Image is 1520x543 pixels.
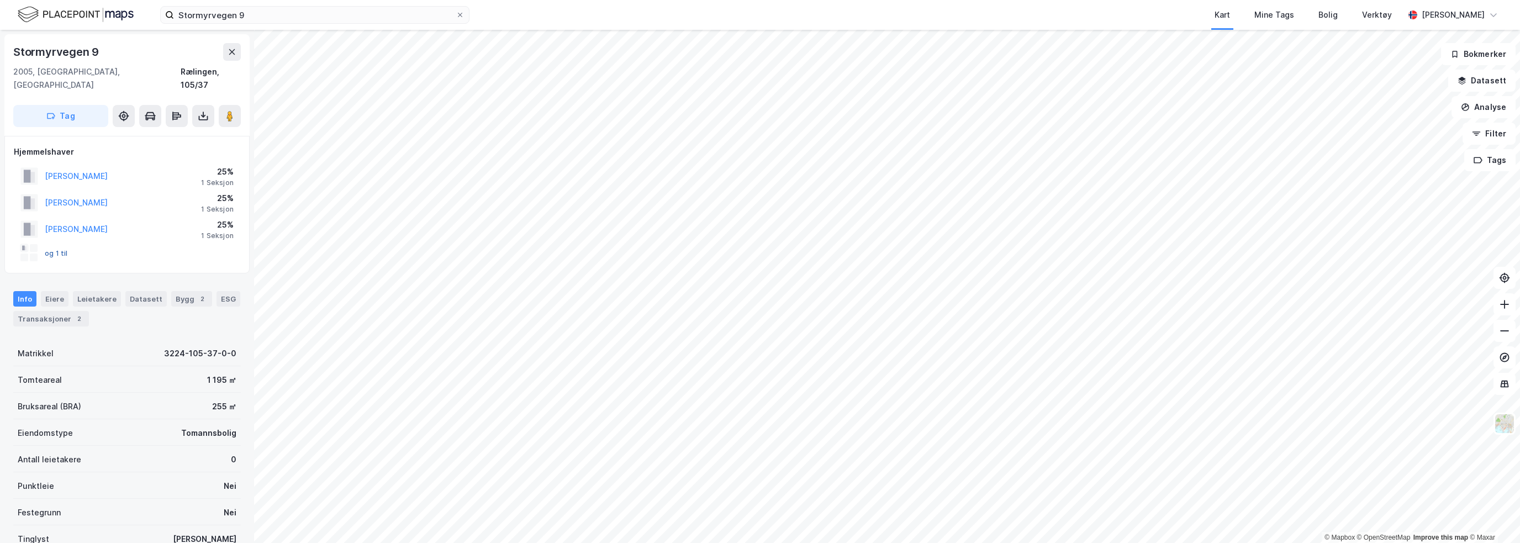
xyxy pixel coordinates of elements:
[14,145,240,159] div: Hjemmelshaver
[73,291,121,307] div: Leietakere
[1465,490,1520,543] iframe: Chat Widget
[1452,96,1516,118] button: Analyse
[73,313,85,324] div: 2
[1422,8,1485,22] div: [PERSON_NAME]
[212,400,236,413] div: 255 ㎡
[181,426,236,440] div: Tomannsbolig
[1215,8,1230,22] div: Kart
[1441,43,1516,65] button: Bokmerker
[174,7,456,23] input: Søk på adresse, matrikkel, gårdeiere, leietakere eller personer
[1464,149,1516,171] button: Tags
[18,426,73,440] div: Eiendomstype
[231,453,236,466] div: 0
[18,453,81,466] div: Antall leietakere
[1357,534,1411,541] a: OpenStreetMap
[1254,8,1294,22] div: Mine Tags
[18,400,81,413] div: Bruksareal (BRA)
[201,218,234,231] div: 25%
[1463,123,1516,145] button: Filter
[164,347,236,360] div: 3224-105-37-0-0
[18,506,61,519] div: Festegrunn
[18,5,134,24] img: logo.f888ab2527a4732fd821a326f86c7f29.svg
[217,291,240,307] div: ESG
[41,291,68,307] div: Eiere
[197,293,208,304] div: 2
[1494,413,1515,434] img: Z
[1448,70,1516,92] button: Datasett
[1318,8,1338,22] div: Bolig
[201,165,234,178] div: 25%
[13,291,36,307] div: Info
[201,205,234,214] div: 1 Seksjon
[181,65,241,92] div: Rælingen, 105/37
[171,291,212,307] div: Bygg
[224,506,236,519] div: Nei
[13,43,101,61] div: Stormyrvegen 9
[13,105,108,127] button: Tag
[1465,490,1520,543] div: Kontrollprogram for chat
[125,291,167,307] div: Datasett
[18,479,54,493] div: Punktleie
[201,231,234,240] div: 1 Seksjon
[13,311,89,326] div: Transaksjoner
[1413,534,1468,541] a: Improve this map
[201,178,234,187] div: 1 Seksjon
[201,192,234,205] div: 25%
[207,373,236,387] div: 1 195 ㎡
[1362,8,1392,22] div: Verktøy
[1324,534,1355,541] a: Mapbox
[13,65,181,92] div: 2005, [GEOGRAPHIC_DATA], [GEOGRAPHIC_DATA]
[18,373,62,387] div: Tomteareal
[18,347,54,360] div: Matrikkel
[224,479,236,493] div: Nei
